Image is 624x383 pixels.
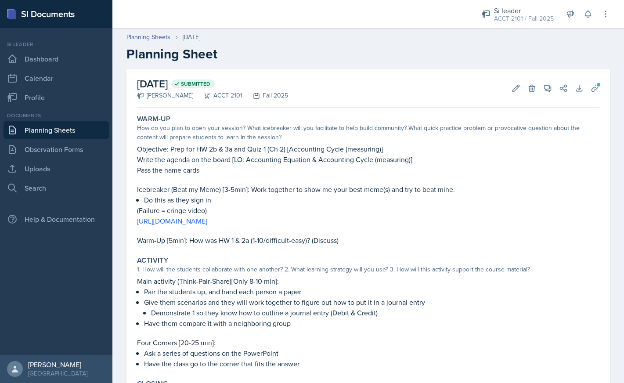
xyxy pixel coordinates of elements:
[137,144,599,154] p: Objective: Prep for HW 2b & 3a and Quiz 1 (Ch 2) [Accounting Cycle (measuring)]
[144,358,599,369] p: Have the class go to the corner that fits the answer
[137,115,171,123] label: Warm-Up
[137,184,599,195] p: Icebreaker (Beat my Meme) [3-5min]: Work together to show me your best meme(s) and try to beat mine.
[242,91,288,100] div: Fall 2025
[151,307,599,318] p: Demonstrate 1 so they know how to outline a journal entry (Debit & Credit)
[137,123,599,142] div: How do you plan to open your session? What icebreaker will you facilitate to help build community...
[494,5,554,16] div: Si leader
[4,160,109,177] a: Uploads
[28,369,87,378] div: [GEOGRAPHIC_DATA]
[137,265,599,274] div: 1. How will the students collaborate with one another? 2. What learning strategy will you use? 3....
[137,235,599,246] p: Warm-Up [5min]: How was HW 1 & 2a (1-10/difficult-easy)? (Discuss)
[4,69,109,87] a: Calendar
[4,40,109,48] div: Si leader
[4,50,109,68] a: Dashboard
[126,33,170,42] a: Planning Sheets
[137,276,599,286] p: Main activity (Think-Pair-Share)[Only 8-10 min]:
[137,337,599,348] p: Four Corners [20-25 min]:
[137,154,599,165] p: Write the agenda on the board [LO: Accounting Equation & Accounting Cycle (measuring)]
[4,210,109,228] div: Help & Documentation
[137,216,207,226] a: [URL][DOMAIN_NAME]
[137,91,193,100] div: [PERSON_NAME]
[181,80,210,87] span: Submitted
[4,112,109,119] div: Documents
[144,318,599,329] p: Have them compare it with a neighboring group
[144,297,599,307] p: Give them scenarios and they will work together to figure out how to put it in a journal entry
[494,14,554,23] div: ACCT 2101 / Fall 2025
[137,256,168,265] label: Activity
[144,348,599,358] p: Ask a series of questions on the PowerPoint
[28,360,87,369] div: [PERSON_NAME]
[183,33,200,42] div: [DATE]
[4,141,109,158] a: Observation Forms
[137,165,599,175] p: Pass the name cards
[4,121,109,139] a: Planning Sheets
[137,205,599,216] p: (Failure = cringe video)
[4,89,109,106] a: Profile
[126,46,610,62] h2: Planning Sheet
[137,76,288,92] h2: [DATE]
[144,286,599,297] p: Pair the students up, and hand each person a paper
[193,91,242,100] div: ACCT 2101
[144,195,599,205] p: Do this as they sign in
[4,179,109,197] a: Search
